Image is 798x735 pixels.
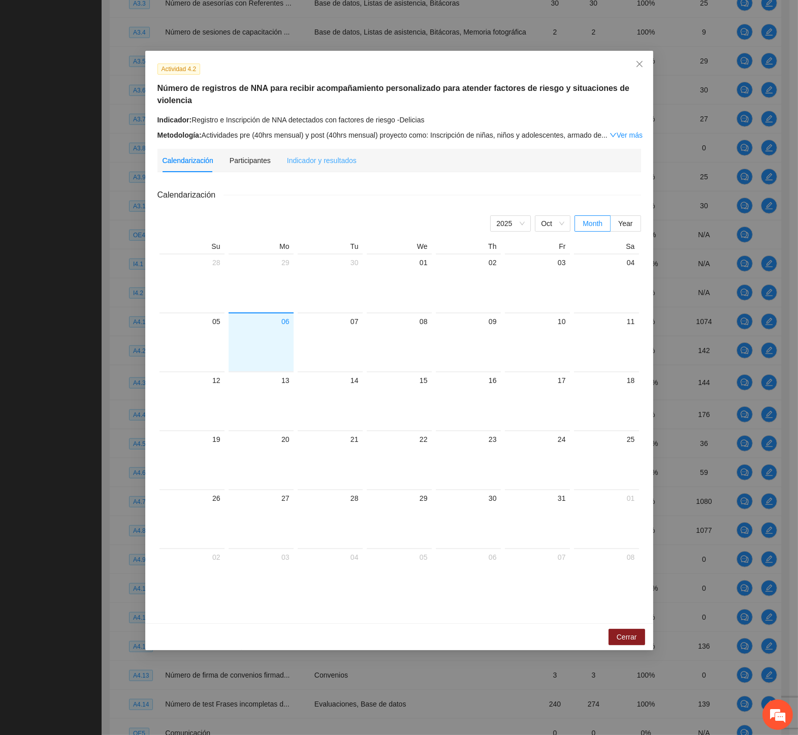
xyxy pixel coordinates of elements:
[572,371,641,430] td: 2025-10-18
[572,312,641,371] td: 2025-10-11
[509,315,566,328] div: 10
[164,374,220,387] div: 12
[572,242,641,253] th: Sa
[440,374,497,387] div: 16
[509,257,566,269] div: 03
[503,312,572,371] td: 2025-10-10
[371,257,428,269] div: 01
[572,253,641,312] td: 2025-10-04
[296,253,365,312] td: 2025-09-30
[296,489,365,548] td: 2025-10-28
[503,430,572,489] td: 2025-10-24
[440,315,497,328] div: 09
[365,371,434,430] td: 2025-10-15
[371,315,428,328] div: 08
[578,315,635,328] div: 11
[434,312,503,371] td: 2025-10-09
[163,155,213,166] div: Calendarización
[503,242,572,253] th: Fr
[233,492,290,504] div: 27
[365,548,434,607] td: 2025-11-05
[296,430,365,489] td: 2025-10-21
[302,433,359,445] div: 21
[578,433,635,445] div: 25
[287,155,357,166] div: Indicador y resultados
[164,433,220,445] div: 19
[227,371,296,430] td: 2025-10-13
[59,136,140,238] span: Estamos en línea.
[157,312,227,371] td: 2025-10-05
[610,132,617,139] span: down
[503,548,572,607] td: 2025-11-07
[164,492,220,504] div: 26
[434,371,503,430] td: 2025-10-16
[157,116,192,124] strong: Indicador:
[503,253,572,312] td: 2025-10-03
[578,551,635,563] div: 08
[541,216,564,231] span: Oct
[578,374,635,387] div: 18
[227,489,296,548] td: 2025-10-27
[609,629,645,645] button: Cerrar
[157,253,227,312] td: 2025-09-28
[578,492,635,504] div: 01
[302,315,359,328] div: 07
[296,312,365,371] td: 2025-10-07
[157,188,224,201] span: Calendarización
[503,371,572,430] td: 2025-10-17
[365,312,434,371] td: 2025-10-08
[572,430,641,489] td: 2025-10-25
[434,548,503,607] td: 2025-11-06
[157,548,227,607] td: 2025-11-02
[371,492,428,504] div: 29
[302,492,359,504] div: 28
[296,371,365,430] td: 2025-10-14
[503,489,572,548] td: 2025-10-31
[572,489,641,548] td: 2025-11-01
[583,219,602,228] span: Month
[434,253,503,312] td: 2025-10-02
[164,551,220,563] div: 02
[509,551,566,563] div: 07
[227,312,296,371] td: 2025-10-06
[365,430,434,489] td: 2025-10-22
[233,551,290,563] div: 03
[227,548,296,607] td: 2025-11-03
[5,277,194,313] textarea: Escriba su mensaje y pulse “Intro”
[440,433,497,445] div: 23
[371,433,428,445] div: 22
[509,492,566,504] div: 31
[157,242,227,253] th: Su
[440,257,497,269] div: 02
[572,548,641,607] td: 2025-11-08
[440,551,497,563] div: 06
[227,430,296,489] td: 2025-10-20
[157,114,641,125] div: Registro e Inscripción de NNA detectados con factores de riesgo -Delicias
[227,253,296,312] td: 2025-09-29
[302,551,359,563] div: 04
[157,130,641,141] div: Actividades pre (40hrs mensual) y post (40hrs mensual) proyecto como: Inscripción de niñas, niños...
[365,489,434,548] td: 2025-10-29
[157,430,227,489] td: 2025-10-19
[509,433,566,445] div: 24
[157,131,202,139] strong: Metodología:
[617,631,637,643] span: Cerrar
[578,257,635,269] div: 04
[440,492,497,504] div: 30
[157,489,227,548] td: 2025-10-26
[302,374,359,387] div: 14
[365,253,434,312] td: 2025-10-01
[626,51,653,78] button: Close
[227,242,296,253] th: Mo
[434,489,503,548] td: 2025-10-30
[365,242,434,253] th: We
[635,60,644,68] span: close
[371,374,428,387] div: 15
[496,216,525,231] span: 2025
[233,315,290,328] div: 06
[230,155,271,166] div: Participantes
[233,374,290,387] div: 13
[157,371,227,430] td: 2025-10-12
[157,82,641,107] h5: Número de registros de NNA para recibir acompañamiento personalizado para atender factores de rie...
[302,257,359,269] div: 30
